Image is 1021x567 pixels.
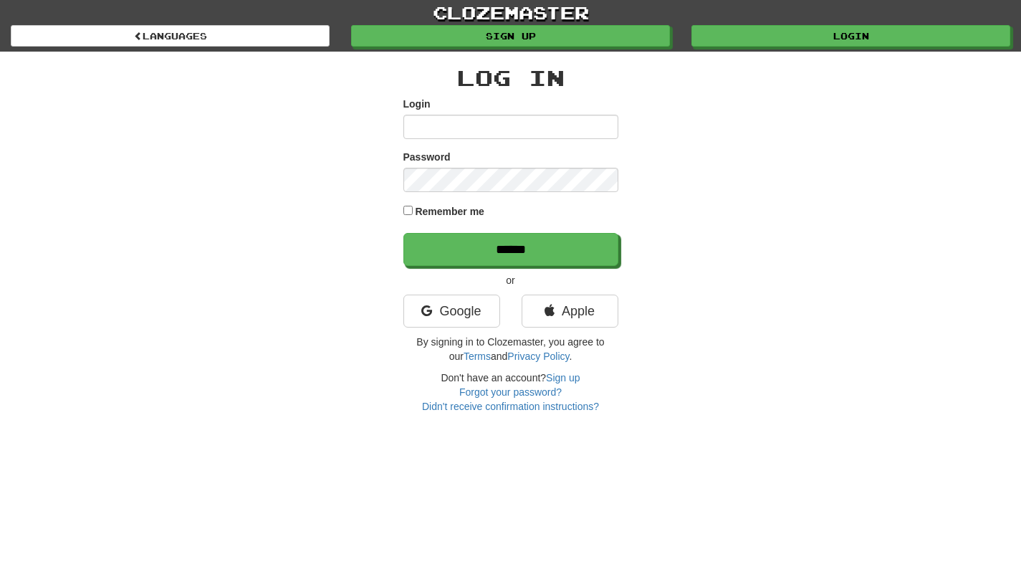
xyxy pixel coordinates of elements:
div: Don't have an account? [403,371,618,414]
label: Login [403,97,431,111]
label: Password [403,150,451,164]
p: By signing in to Clozemaster, you agree to our and . [403,335,618,363]
a: Privacy Policy [507,351,569,362]
a: Sign up [546,372,580,383]
a: Apple [522,295,618,328]
a: Login [691,25,1010,47]
a: Languages [11,25,330,47]
a: Didn't receive confirmation instructions? [422,401,599,412]
p: or [403,273,618,287]
label: Remember me [415,204,484,219]
a: Sign up [351,25,670,47]
a: Google [403,295,500,328]
a: Forgot your password? [459,386,562,398]
a: Terms [464,351,491,362]
h2: Log In [403,66,618,90]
